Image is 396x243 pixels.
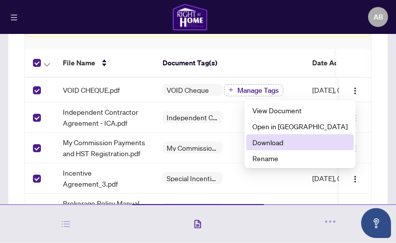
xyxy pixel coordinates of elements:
span: File Name [63,57,95,68]
span: VOID Cheque [163,86,213,93]
span: AB [374,11,383,22]
span: View Document [252,105,348,116]
span: Brokerage Policy Manual BPM - [DATE]_updated1.pdf [63,198,147,220]
span: My Commission Payments and HST Registration.pdf [63,137,147,159]
button: Logo [347,82,363,98]
button: Logo [347,170,363,186]
span: My Commission Payments and HST Registration [163,144,222,151]
span: Open in [GEOGRAPHIC_DATA] [252,121,348,132]
img: logo [172,3,208,31]
span: Special Incentive Agreement [163,175,222,182]
span: menu [10,14,17,21]
span: Independent Contractor Agreement [163,114,222,121]
button: Logo [347,201,363,217]
span: Date Added [312,57,350,68]
span: Rename [252,153,348,164]
th: File Name [55,49,155,78]
th: Document Tag(s) [155,49,304,78]
span: Manage Tags [237,87,279,94]
button: Manage Tags [224,84,283,96]
span: Incentive Agreement_3.pdf [63,167,147,189]
span: Download [252,137,348,148]
img: Logo [351,175,359,183]
img: Logo [351,87,359,95]
span: plus [228,87,233,92]
button: Open asap [361,208,391,238]
span: Independent Contractor Agreement - ICA.pdf [63,106,147,128]
span: VOID CHEQUE.pdf [63,84,120,95]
